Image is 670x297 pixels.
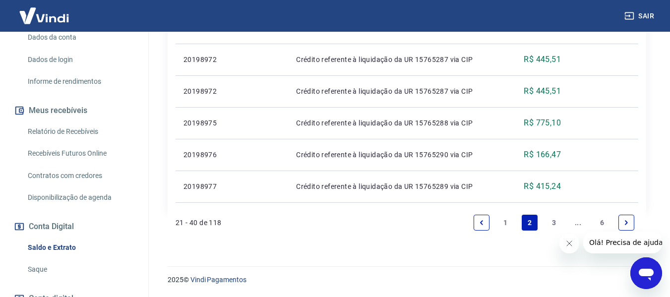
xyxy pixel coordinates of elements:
a: Vindi Pagamentos [190,276,246,284]
a: Recebíveis Futuros Online [24,143,136,164]
p: R$ 775,10 [524,117,561,129]
p: Crédito referente à liquidação da UR 15765289 via CIP [296,181,500,191]
p: R$ 415,24 [524,180,561,192]
p: 20198975 [183,118,236,128]
button: Conta Digital [12,216,136,238]
img: Vindi [12,0,76,31]
iframe: Mensagem da empresa [583,232,662,253]
p: R$ 166,47 [524,149,561,161]
p: Crédito referente à liquidação da UR 15765287 via CIP [296,55,500,64]
a: Jump forward [570,215,586,231]
p: 2025 © [168,275,646,285]
p: 20198972 [183,86,236,96]
a: Page 6 [594,215,610,231]
ul: Pagination [470,211,638,235]
a: Relatório de Recebíveis [24,121,136,142]
a: Contratos com credores [24,166,136,186]
p: R$ 445,51 [524,85,561,97]
button: Sair [622,7,658,25]
p: 20198976 [183,150,236,160]
iframe: Fechar mensagem [559,234,579,253]
a: Disponibilização de agenda [24,187,136,208]
p: Crédito referente à liquidação da UR 15765290 via CIP [296,150,500,160]
p: R$ 445,51 [524,54,561,65]
a: Dados de login [24,50,136,70]
p: 20198977 [183,181,236,191]
p: 20198972 [183,55,236,64]
a: Previous page [474,215,489,231]
a: Page 2 is your current page [522,215,538,231]
a: Saldo e Extrato [24,238,136,258]
a: Page 1 [498,215,514,231]
p: Crédito referente à liquidação da UR 15765287 via CIP [296,86,500,96]
span: Olá! Precisa de ajuda? [6,7,83,15]
a: Next page [618,215,634,231]
a: Informe de rendimentos [24,71,136,92]
p: Crédito referente à liquidação da UR 15765288 via CIP [296,118,500,128]
iframe: Botão para abrir a janela de mensagens [630,257,662,289]
a: Saque [24,259,136,280]
p: 21 - 40 de 118 [176,218,222,228]
a: Dados da conta [24,27,136,48]
a: Page 3 [546,215,562,231]
button: Meus recebíveis [12,100,136,121]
